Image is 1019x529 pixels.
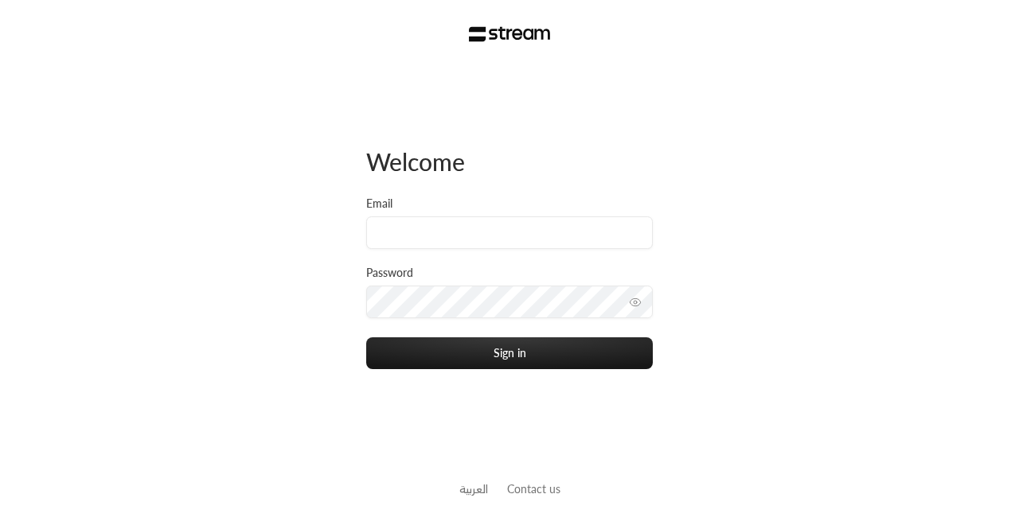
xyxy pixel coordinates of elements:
[459,474,488,504] a: العربية
[507,482,560,496] a: Contact us
[469,26,551,42] img: Stream Logo
[366,337,653,369] button: Sign in
[623,290,648,315] button: toggle password visibility
[366,265,413,281] label: Password
[366,147,465,176] span: Welcome
[366,196,392,212] label: Email
[507,480,560,497] button: Contact us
